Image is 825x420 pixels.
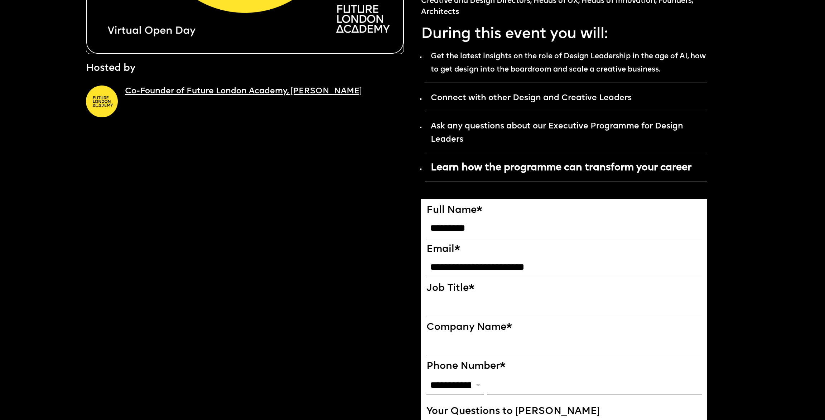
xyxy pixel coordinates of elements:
[86,86,118,117] img: A yellow circle with Future London Academy logo
[426,361,702,372] label: Phone Number
[125,87,362,96] a: Co-Founder of Future London Academy, [PERSON_NAME]
[426,322,702,333] label: Company Name
[421,25,707,44] p: During this event you will:
[431,122,683,144] strong: Ask any questions about our Executive Programme for Design Leaders
[426,205,702,216] label: Full Name
[431,53,706,73] strong: Get the latest insights on the role of Design Leadership in the age of AI, how to get design into...
[86,61,135,76] p: Hosted by
[431,94,632,102] strong: Connect with other Design and Creative Leaders
[431,163,691,173] strong: Learn how the programme can transform your career
[426,244,702,255] label: Email
[426,406,702,417] label: Your Questions to [PERSON_NAME]
[426,283,702,294] label: Job Title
